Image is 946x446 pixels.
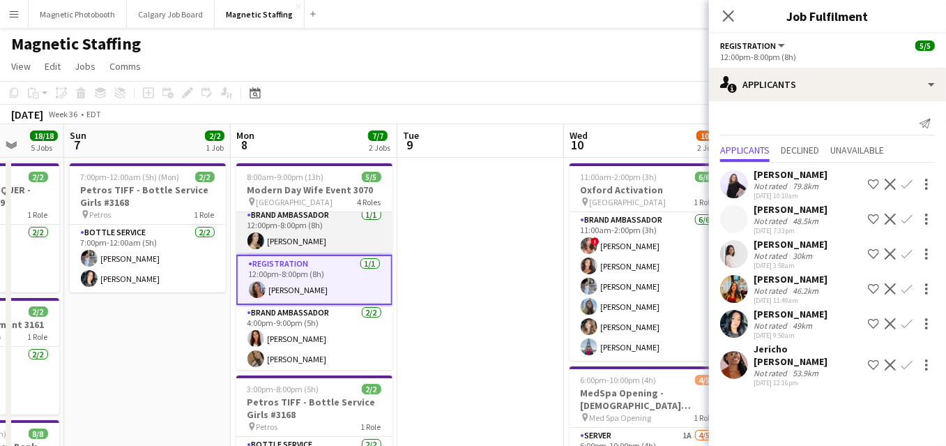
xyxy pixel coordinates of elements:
span: Registration [720,40,776,51]
span: 2/2 [29,172,48,182]
div: [DATE] 9:50am [754,331,827,340]
h3: Oxford Activation [570,184,726,196]
span: 5/5 [362,172,381,182]
div: 5 Jobs [31,142,57,153]
app-job-card: 8:00am-9:00pm (13h)5/5Modern Day Wife Event 3070 [GEOGRAPHIC_DATA]4 RolesBrand Ambassador1/18:00a... [236,163,392,370]
span: 10 [567,137,588,153]
button: Registration [720,40,787,51]
div: Not rated [754,216,790,226]
span: [GEOGRAPHIC_DATA] [590,197,666,207]
h3: MedSpa Opening - [DEMOGRAPHIC_DATA] Servers / Models [570,387,726,412]
span: 11:00am-2:00pm (3h) [581,172,657,182]
a: Jobs [69,57,101,75]
div: 30km [790,251,815,261]
span: Mon [236,129,254,142]
span: Petros [257,422,278,432]
div: Not rated [754,251,790,261]
app-job-card: 7:00pm-12:00am (5h) (Mon)2/2Petros TIFF - Bottle Service Girls #3168 Petros1 RoleBottle Service2/... [70,163,226,292]
span: Week 36 [46,109,81,119]
div: [DATE] 11:49am [754,296,827,305]
span: 9 [401,137,419,153]
span: Unavailable [830,145,884,155]
span: Med Spa Opening [590,412,652,423]
div: Not rated [754,285,790,296]
h3: Job Fulfilment [709,7,946,25]
div: 2 Jobs [369,142,390,153]
app-card-role: Brand Ambassador1/112:00pm-8:00pm (8h)[PERSON_NAME] [236,207,392,255]
div: EDT [86,109,101,119]
span: 2/2 [29,306,48,317]
button: Magnetic Photobooth [29,1,127,28]
button: Magnetic Staffing [215,1,305,28]
span: 7/7 [368,131,388,141]
div: Not rated [754,320,790,331]
h3: Petros TIFF - Bottle Service Girls #3168 [236,396,392,421]
div: Jericho [PERSON_NAME] [754,343,862,368]
span: 10/11 [696,131,724,141]
div: Not rated [754,368,790,378]
span: 1 Role [694,412,715,423]
a: Comms [104,57,146,75]
div: [PERSON_NAME] [754,168,827,181]
span: 1 Role [694,197,715,207]
span: [GEOGRAPHIC_DATA] [257,197,333,207]
app-card-role: Registration1/112:00pm-8:00pm (8h)[PERSON_NAME] [236,255,392,305]
div: [DATE] 7:33pm [754,226,827,235]
div: 79.8km [790,181,821,191]
span: Petros [90,209,112,220]
div: Not rated [754,181,790,191]
app-card-role: Brand Ambassador6/611:00am-2:00pm (3h)![PERSON_NAME][PERSON_NAME][PERSON_NAME][PERSON_NAME][PERSO... [570,212,726,361]
div: 2 Jobs [697,142,724,153]
span: View [11,60,31,73]
span: 4 Roles [358,197,381,207]
span: 8:00am-9:00pm (13h) [247,172,324,182]
span: 2/2 [362,384,381,394]
div: [DATE] 10:10am [754,191,827,200]
span: 7:00pm-12:00am (5h) (Mon) [81,172,180,182]
div: 49km [790,320,815,331]
div: [PERSON_NAME] [754,203,827,216]
div: [PERSON_NAME] [754,308,827,320]
app-card-role: Bottle Service2/27:00pm-12:00am (5h)[PERSON_NAME][PERSON_NAME] [70,225,226,292]
span: 2/2 [195,172,215,182]
span: 6:00pm-10:00pm (4h) [581,375,657,385]
span: 8 [234,137,254,153]
span: Applicants [720,145,770,155]
span: Wed [570,129,588,142]
span: ! [591,237,600,246]
span: 18/18 [30,131,58,141]
div: [DATE] [11,107,43,121]
app-card-role: Brand Ambassador2/24:00pm-9:00pm (5h)[PERSON_NAME][PERSON_NAME] [236,305,392,373]
span: 5/5 [915,40,935,51]
a: View [6,57,36,75]
a: Edit [39,57,66,75]
span: Comms [109,60,141,73]
div: [PERSON_NAME] [754,273,827,285]
span: Declined [781,145,819,155]
button: Calgary Job Board [127,1,215,28]
span: Tue [403,129,419,142]
span: 1 Role [194,209,215,220]
span: 8/8 [29,429,48,439]
div: 1 Job [206,142,224,153]
h3: Petros TIFF - Bottle Service Girls #3168 [70,184,226,209]
span: 4/5 [695,375,715,385]
div: 48.5km [790,216,821,226]
app-job-card: 11:00am-2:00pm (3h)6/6Oxford Activation [GEOGRAPHIC_DATA]1 RoleBrand Ambassador6/611:00am-2:00pm ... [570,163,726,361]
span: 1 Role [28,332,48,342]
h3: Modern Day Wife Event 3070 [236,184,392,196]
span: Sun [70,129,86,142]
div: [PERSON_NAME] [754,238,827,251]
span: 7 [68,137,86,153]
span: 2/2 [205,131,224,141]
span: Jobs [75,60,96,73]
div: [DATE] 12:16pm [754,378,862,387]
span: 6/6 [695,172,715,182]
h1: Magnetic Staffing [11,34,141,54]
span: 3:00pm-8:00pm (5h) [247,384,319,394]
span: 1 Role [361,422,381,432]
span: Edit [45,60,61,73]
